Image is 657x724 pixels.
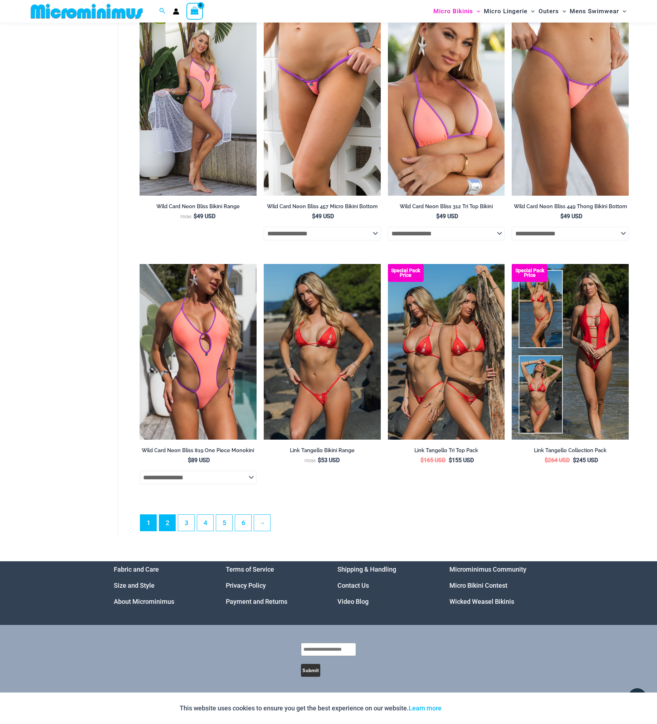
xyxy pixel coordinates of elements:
[388,203,505,212] a: Wild Card Neon Bliss 312 Tri Top Bikini
[527,2,535,20] span: Menu Toggle
[568,2,628,20] a: Mens SwimwearMenu ToggleMenu Toggle
[140,203,257,212] a: Wild Card Neon Bliss Bikini Range
[388,20,505,196] img: Wild Card Neon Bliss 312 Top 03
[264,203,381,212] a: Wild Card Neon Bliss 457 Micro Bikini Bottom
[186,3,203,19] a: View Shopping Cart, empty
[254,515,270,531] a: →
[512,264,629,439] img: Collection Pack
[173,8,179,15] a: Account icon link
[159,7,166,16] a: Search icon link
[226,566,274,573] a: Terms of Service
[409,704,442,712] a: Learn more
[337,561,432,610] aside: Footer Widget 3
[619,2,626,20] span: Menu Toggle
[560,213,564,220] span: $
[264,20,381,196] img: Wild Card Neon Bliss 312 Top 457 Micro 04
[388,203,505,210] h2: Wild Card Neon Bliss 312 Tri Top Bikini
[449,457,474,464] bdi: 155 USD
[318,457,321,464] span: $
[114,582,155,589] a: Size and Style
[312,213,315,220] span: $
[28,3,146,19] img: MM SHOP LOGO FLAT
[197,515,213,531] a: Page 4
[194,213,197,220] span: $
[226,582,266,589] a: Privacy Policy
[305,459,316,463] span: From:
[449,561,544,610] aside: Footer Widget 4
[482,2,536,20] a: Micro LingerieMenu ToggleMenu Toggle
[512,203,629,212] a: Wild Card Neon Bliss 449 Thong Bikini Bottom
[264,264,381,439] img: Link Tangello 3070 Tri Top 4580 Micro 01
[140,20,257,196] a: Wild Card Neon Bliss 312 Top 01Wild Card Neon Bliss 819 One Piece St Martin 5996 Sarong 04Wild Ca...
[114,566,159,573] a: Fabric and Care
[430,1,629,21] nav: Site Navigation
[432,2,482,20] a: Micro BikinisMenu ToggleMenu Toggle
[512,268,547,278] b: Special Pack Price
[194,213,215,220] bdi: 49 USD
[388,264,505,439] img: Bikini Pack
[545,457,548,464] span: $
[264,264,381,439] a: Link Tangello 3070 Tri Top 4580 Micro 01Link Tangello 8650 One Piece Monokini 12Link Tangello 865...
[188,457,210,464] bdi: 89 USD
[420,457,446,464] bdi: 165 USD
[573,457,598,464] bdi: 245 USD
[114,561,208,610] nav: Menu
[140,203,257,210] h2: Wild Card Neon Bliss Bikini Range
[188,457,191,464] span: $
[512,203,629,210] h2: Wild Card Neon Bliss 449 Thong Bikini Bottom
[337,561,432,610] nav: Menu
[388,20,505,196] a: Wild Card Neon Bliss 312 Top 03Wild Card Neon Bliss 312 Top 457 Micro 02Wild Card Neon Bliss 312 ...
[226,561,320,610] nav: Menu
[140,514,629,535] nav: Product Pagination
[449,598,514,605] a: Wicked Weasel Bikinis
[388,264,505,439] a: Bikini Pack Bikini Pack BBikini Pack B
[512,447,629,456] a: Link Tangello Collection Pack
[226,561,320,610] aside: Footer Widget 2
[264,203,381,210] h2: Wild Card Neon Bliss 457 Micro Bikini Bottom
[388,447,505,454] h2: Link Tangello Tri Top Pack
[537,2,568,20] a: OutersMenu ToggleMenu Toggle
[484,2,527,20] span: Micro Lingerie
[180,215,192,219] span: From:
[140,264,257,439] img: Wild Card Neon Bliss 819 One Piece 04
[436,213,439,220] span: $
[559,2,566,20] span: Menu Toggle
[337,566,396,573] a: Shipping & Handling
[318,457,340,464] bdi: 53 USD
[388,268,424,278] b: Special Pack Price
[433,2,473,20] span: Micro Bikinis
[337,582,369,589] a: Contact Us
[216,515,232,531] a: Page 5
[512,20,629,196] img: Wild Card Neon Bliss 449 Thong 01
[337,598,369,605] a: Video Blog
[226,598,287,605] a: Payment and Returns
[264,447,381,456] a: Link Tangello Bikini Range
[140,447,257,454] h2: Wild Card Neon Bliss 819 One Piece Monokini
[570,2,619,20] span: Mens Swimwear
[114,561,208,610] aside: Footer Widget 1
[545,457,570,464] bdi: 264 USD
[573,457,576,464] span: $
[114,598,174,605] a: About Microminimus
[449,561,544,610] nav: Menu
[388,447,505,456] a: Link Tangello Tri Top Pack
[447,700,477,717] button: Accept
[560,213,582,220] bdi: 49 USD
[512,20,629,196] a: Wild Card Neon Bliss 449 Thong 01Wild Card Neon Bliss 449 Thong 02Wild Card Neon Bliss 449 Thong 02
[140,264,257,439] a: Wild Card Neon Bliss 819 One Piece 04Wild Card Neon Bliss 819 One Piece 05Wild Card Neon Bliss 81...
[449,457,452,464] span: $
[473,2,480,20] span: Menu Toggle
[301,664,320,677] button: Submit
[159,515,175,531] a: Page 2
[264,20,381,196] a: Wild Card Neon Bliss 312 Top 457 Micro 04Wild Card Neon Bliss 312 Top 457 Micro 05Wild Card Neon ...
[140,20,257,196] img: Wild Card Neon Bliss 312 Top 01
[449,582,507,589] a: Micro Bikini Contest
[512,264,629,439] a: Collection Pack Collection Pack BCollection Pack B
[140,447,257,456] a: Wild Card Neon Bliss 819 One Piece Monokini
[539,2,559,20] span: Outers
[436,213,458,220] bdi: 49 USD
[512,447,629,454] h2: Link Tangello Collection Pack
[235,515,251,531] a: Page 6
[180,703,442,714] p: This website uses cookies to ensure you get the best experience on our website.
[449,566,526,573] a: Microminimus Community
